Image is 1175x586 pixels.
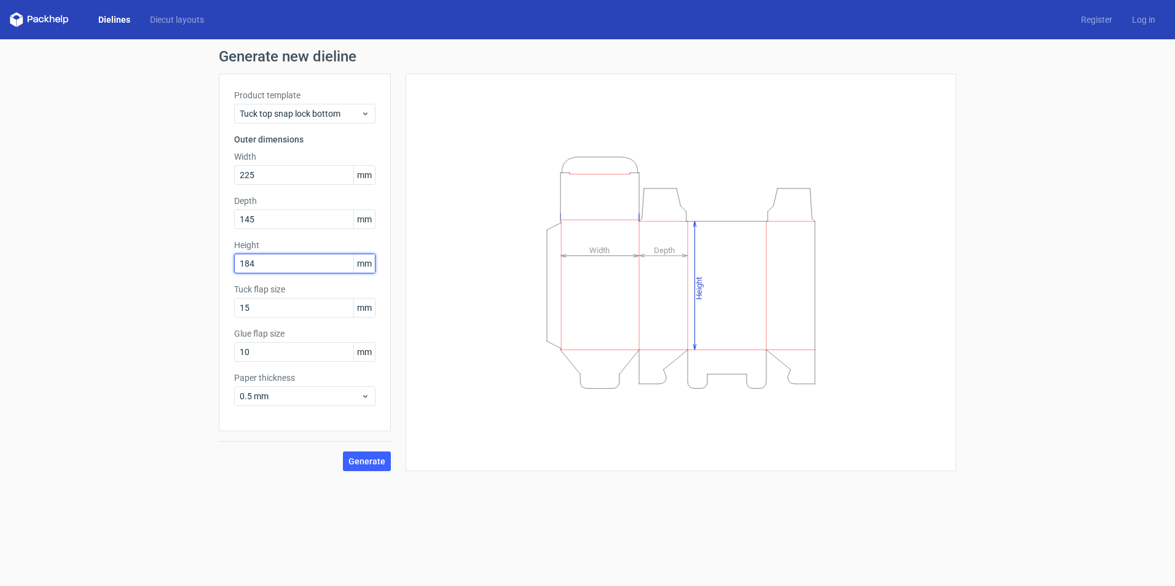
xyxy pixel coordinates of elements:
span: mm [353,343,375,361]
span: mm [353,299,375,317]
h1: Generate new dieline [219,49,956,64]
label: Depth [234,195,375,207]
tspan: Width [589,245,610,254]
tspan: Depth [654,245,675,254]
span: mm [353,210,375,229]
a: Register [1071,14,1122,26]
span: mm [353,166,375,184]
span: Generate [348,457,385,466]
label: Height [234,239,375,251]
label: Product template [234,89,375,101]
label: Glue flap size [234,327,375,340]
label: Width [234,150,375,163]
a: Log in [1122,14,1165,26]
tspan: Height [694,276,704,299]
a: Dielines [88,14,140,26]
a: Diecut layouts [140,14,214,26]
span: Tuck top snap lock bottom [240,107,361,120]
label: Tuck flap size [234,283,375,295]
span: 0.5 mm [240,390,361,402]
h3: Outer dimensions [234,133,375,146]
label: Paper thickness [234,372,375,384]
span: mm [353,254,375,273]
button: Generate [343,451,391,471]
